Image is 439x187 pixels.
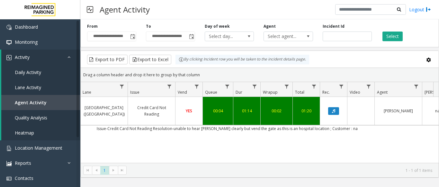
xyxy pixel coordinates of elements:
label: Day of week [205,23,230,29]
span: YES [186,108,192,114]
span: Heatmap [15,130,34,136]
a: Total Filter Menu [310,82,318,91]
a: [GEOGRAPHIC_DATA] ([GEOGRAPHIC_DATA]) [80,103,128,118]
label: Agent [264,23,276,29]
a: Heatmap [1,125,80,140]
span: Activity [15,54,30,60]
span: Dur [236,89,242,95]
span: Location Management [15,145,62,151]
a: Agent Filter Menu [412,82,421,91]
img: pageIcon [87,2,93,17]
a: Daily Activity [1,65,80,80]
span: Agent [377,89,388,95]
span: Reports [15,160,31,166]
a: Logout [409,6,431,13]
span: Select day... [205,32,244,41]
div: By clicking Incident row you will be taken to the incident details page. [175,55,309,64]
img: 'icon' [6,55,12,60]
img: 'icon' [6,161,12,166]
span: Total [295,89,304,95]
button: Export to Excel [129,55,171,64]
img: 'icon' [6,25,12,30]
div: 01:14 [235,108,259,114]
div: Data table [81,82,439,163]
img: 'icon' [6,40,12,45]
span: Dashboard [15,24,38,30]
span: Monitoring [15,39,38,45]
a: Issue Filter Menu [165,82,174,91]
label: Incident Id [323,23,345,29]
span: Lane Activity [15,84,41,90]
div: Drag a column header and drop it here to group by that column [81,69,439,80]
div: 00:04 [204,108,231,114]
a: 00:02 [261,106,292,116]
span: Toggle popup [129,32,136,41]
span: Rec. [322,89,330,95]
span: Contacts [15,175,33,181]
a: Video Filter Menu [364,82,373,91]
span: Vend [178,89,187,95]
a: YES [175,106,202,116]
a: Dur Filter Menu [250,82,259,91]
span: Page 1 [100,166,109,175]
a: Rec. Filter Menu [337,82,346,91]
span: Lane [83,89,91,95]
span: Wrapup [263,89,278,95]
button: Export to PDF [87,55,128,64]
a: Agent Activity [1,95,80,110]
span: Quality Analysis [15,115,47,121]
span: Queue [205,89,217,95]
img: 'icon' [6,146,12,151]
img: infoIcon.svg [179,57,184,62]
a: 01:20 [293,106,320,116]
span: Video [350,89,360,95]
img: logout [426,6,431,13]
a: Lane Activity [1,80,80,95]
kendo-pager-info: 1 - 1 of 1 items [130,168,432,173]
div: 00:02 [262,108,291,114]
a: Vend Filter Menu [193,82,201,91]
span: Toggle popup [188,32,195,41]
a: Wrapup Filter Menu [282,82,291,91]
a: Queue Filter Menu [223,82,232,91]
label: To [146,23,151,29]
span: Select agent... [264,32,303,41]
a: [PERSON_NAME] [375,106,422,116]
a: Activity [1,50,80,65]
div: 01:20 [294,108,318,114]
img: 'icon' [6,176,12,181]
span: Agent Activity [15,99,47,106]
button: Select [382,32,403,41]
a: 01:14 [233,106,260,116]
span: Issue [130,89,139,95]
label: From [87,23,98,29]
h3: Agent Activity [96,2,153,17]
a: Quality Analysis [1,110,80,125]
a: Lane Filter Menu [118,82,126,91]
span: Daily Activity [15,69,41,75]
a: 00:04 [203,106,233,116]
a: Credit Card Not Reading [128,103,175,118]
